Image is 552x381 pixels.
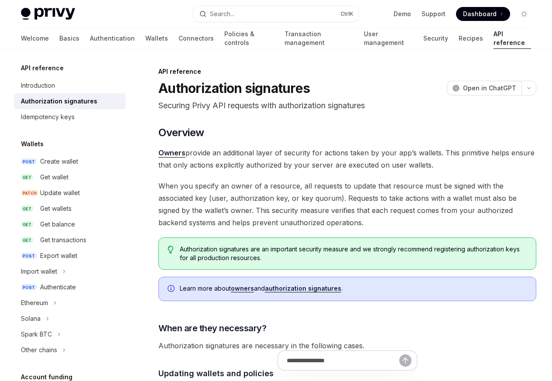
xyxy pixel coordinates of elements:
[40,251,77,261] div: Export wallet
[21,206,33,212] span: GET
[210,9,234,19] div: Search...
[14,279,126,295] a: POSTAuthenticate
[14,295,126,311] button: Toggle Ethereum section
[40,203,72,214] div: Get wallets
[394,10,411,18] a: Demo
[180,284,527,293] span: Learn more about and .
[40,172,69,182] div: Get wallet
[21,80,55,91] div: Introduction
[158,340,536,352] span: Authorization signatures are necessary in the following cases.
[447,81,521,96] button: Open in ChatGPT
[21,266,57,277] div: Import wallet
[463,10,497,18] span: Dashboard
[21,237,33,244] span: GET
[158,126,204,140] span: Overview
[423,28,448,49] a: Security
[14,232,126,248] a: GETGet transactions
[14,169,126,185] a: GETGet wallet
[180,245,527,262] span: Authorization signatures are an important security measure and we strongly recommend registering ...
[178,28,214,49] a: Connectors
[40,235,86,245] div: Get transactions
[158,147,536,171] span: provide an additional layer of security for actions taken by your app’s wallets. This primitive h...
[158,322,266,334] span: When are they necessary?
[158,180,536,229] span: When you specify an owner of a resource, all requests to update that resource must be signed with...
[287,351,399,370] input: Ask a question...
[40,282,76,292] div: Authenticate
[21,96,97,106] div: Authorization signatures
[14,78,126,93] a: Introduction
[90,28,135,49] a: Authentication
[517,7,531,21] button: Toggle dark mode
[265,285,341,292] a: authorization signatures
[399,354,411,367] button: Send message
[158,148,185,158] a: Owners
[21,139,44,149] h5: Wallets
[463,84,516,93] span: Open in ChatGPT
[422,10,446,18] a: Support
[364,28,413,49] a: User management
[59,28,79,49] a: Basics
[14,264,126,279] button: Toggle Import wallet section
[285,28,353,49] a: Transaction management
[21,158,37,165] span: POST
[21,8,75,20] img: light logo
[14,342,126,358] button: Toggle Other chains section
[14,93,126,109] a: Authorization signatures
[494,28,531,49] a: API reference
[21,63,64,73] h5: API reference
[14,109,126,125] a: Idempotency keys
[231,285,254,292] a: owners
[145,28,168,49] a: Wallets
[21,329,52,340] div: Spark BTC
[14,185,126,201] a: PATCHUpdate wallet
[21,28,49,49] a: Welcome
[14,311,126,326] button: Toggle Solana section
[158,67,536,76] div: API reference
[40,156,78,167] div: Create wallet
[456,7,510,21] a: Dashboard
[168,246,174,254] svg: Tip
[193,6,359,22] button: Open search
[21,313,41,324] div: Solana
[158,100,536,112] p: Securing Privy API requests with authorization signatures
[21,284,37,291] span: POST
[14,154,126,169] a: POSTCreate wallet
[21,221,33,228] span: GET
[14,216,126,232] a: GETGet balance
[340,10,353,17] span: Ctrl K
[14,326,126,342] button: Toggle Spark BTC section
[21,345,57,355] div: Other chains
[21,298,48,308] div: Ethereum
[459,28,483,49] a: Recipes
[14,248,126,264] a: POSTExport wallet
[21,190,38,196] span: PATCH
[158,80,310,96] h1: Authorization signatures
[168,285,176,294] svg: Info
[21,112,75,122] div: Idempotency keys
[224,28,274,49] a: Policies & controls
[21,174,33,181] span: GET
[40,219,75,230] div: Get balance
[40,188,80,198] div: Update wallet
[21,253,37,259] span: POST
[14,201,126,216] a: GETGet wallets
